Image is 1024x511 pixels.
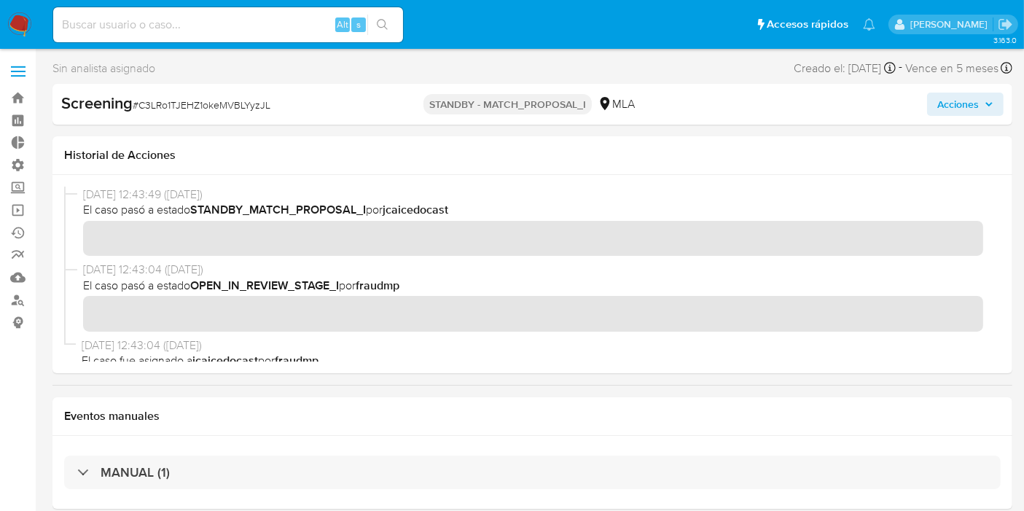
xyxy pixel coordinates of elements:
p: igor.oliveirabrito@mercadolibre.com [910,17,993,31]
div: MANUAL (1) [64,456,1001,489]
h1: Eventos manuales [64,409,1001,424]
div: Creado el: [DATE] [794,58,896,78]
span: Alt [337,17,348,31]
b: Screening [61,91,133,114]
span: - [899,58,902,78]
a: Salir [998,17,1013,32]
input: Buscar usuario o caso... [53,15,403,34]
a: Notificaciones [863,18,875,31]
span: Accesos rápidos [767,17,848,32]
span: Vence en 5 meses [905,61,998,77]
h3: MANUAL (1) [101,464,170,480]
button: search-icon [367,15,397,35]
span: s [356,17,361,31]
p: STANDBY - MATCH_PROPOSAL_I [423,94,592,114]
span: Acciones [937,93,979,116]
span: Sin analista asignado [52,61,155,77]
button: Acciones [927,93,1004,116]
span: # C3LRo1TJEHZ1okeMVBLYyzJL [133,98,270,112]
div: MLA [598,96,635,112]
